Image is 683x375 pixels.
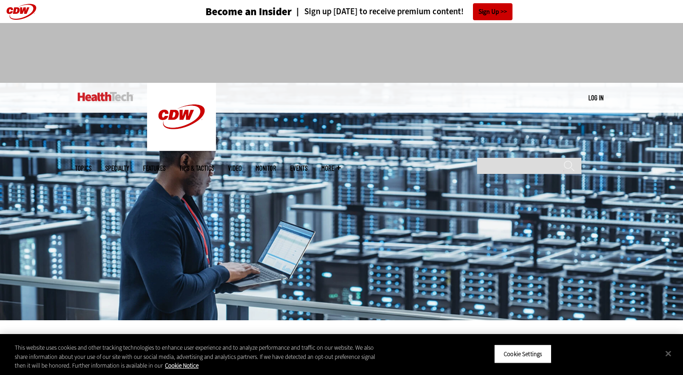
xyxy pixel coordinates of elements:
a: Events [290,165,307,172]
a: More information about your privacy [165,362,199,369]
a: Become an Insider [171,6,292,17]
span: Topics [75,165,91,172]
a: MonITor [256,165,276,172]
button: Close [658,343,678,363]
img: Home [147,83,216,151]
div: User menu [588,93,603,103]
a: Features [143,165,165,172]
a: Sign up [DATE] to receive premium content! [292,7,464,16]
span: More [321,165,341,172]
a: Log in [588,93,603,102]
iframe: advertisement [174,32,509,74]
span: Specialty [105,165,129,172]
a: Sign Up [473,3,512,20]
a: Tips & Tactics [179,165,214,172]
h3: Become an Insider [205,6,292,17]
a: Video [228,165,242,172]
div: This website uses cookies and other tracking technologies to enhance user experience and to analy... [15,343,376,370]
img: Home [78,92,133,101]
a: CDW [147,144,216,153]
button: Cookie Settings [494,344,552,363]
